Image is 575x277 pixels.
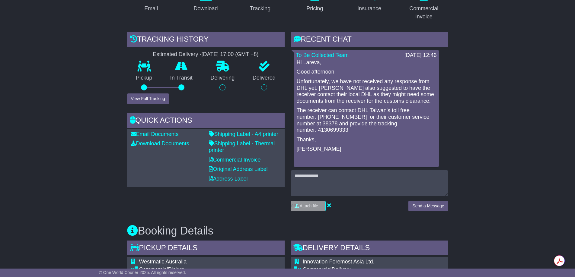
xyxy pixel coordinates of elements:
[144,5,158,13] div: Email
[209,157,261,163] a: Commercial Invoice
[131,140,189,146] a: Download Documents
[297,59,436,66] p: Hi Lareva,
[303,266,332,272] span: Commercial
[127,32,285,48] div: Tracking history
[291,32,448,48] div: RECENT CHAT
[357,5,381,13] div: Insurance
[250,5,270,13] div: Tracking
[209,166,268,172] a: Original Address Label
[127,241,285,257] div: Pickup Details
[202,51,259,58] div: [DATE] 17:00 (GMT +8)
[244,75,285,81] p: Delivered
[99,270,186,275] span: © One World Courier 2025. All rights reserved.
[306,5,323,13] div: Pricing
[193,5,218,13] div: Download
[202,75,244,81] p: Delivering
[404,5,444,21] div: Commercial Invoice
[209,140,275,153] a: Shipping Label - Thermal printer
[127,51,285,58] div: Estimated Delivery -
[139,259,187,265] span: Westmatic Australia
[297,69,436,75] p: Good afternoon!
[139,266,238,273] div: Pickup
[127,93,169,104] button: View Full Tracking
[404,52,437,59] div: [DATE] 12:46
[161,75,202,81] p: In Transit
[296,52,349,58] a: To Be Collected Team
[408,201,448,211] button: Send a Message
[297,146,436,153] p: [PERSON_NAME]
[209,131,278,137] a: Shipping Label - A4 printer
[127,113,285,129] div: Quick Actions
[291,241,448,257] div: Delivery Details
[303,259,375,265] span: Innovation Foremost Asia Ltd.
[139,266,168,272] span: Commercial
[131,131,179,137] a: Email Documents
[297,107,436,133] p: The receiver can contact DHL Taiwan's toll free number: [PHONE_NUMBER] or their customer service ...
[297,137,436,143] p: Thanks,
[297,78,436,104] p: Unfortunately, we have not received any response from DHL yet. [PERSON_NAME] also suggested to ha...
[127,75,161,81] p: Pickup
[127,225,448,237] h3: Booking Details
[209,176,248,182] a: Address Label
[303,266,439,273] div: Delivery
